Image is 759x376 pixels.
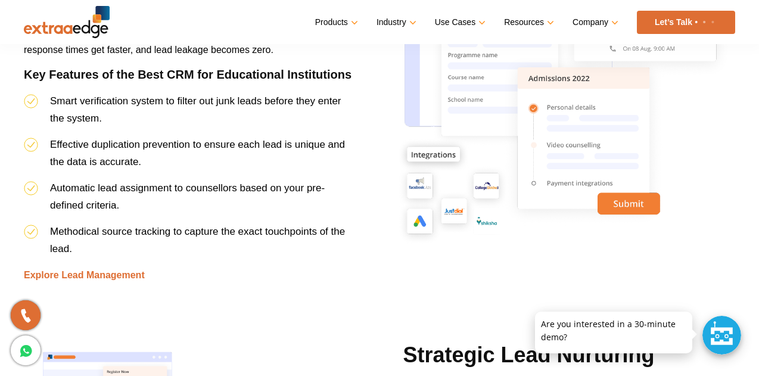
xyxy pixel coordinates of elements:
a: Let’s Talk [637,11,735,34]
span: Methodical source tracking to capture the exact touchpoints of the lead. [50,226,345,254]
h2: Strategic Lead Nurturing [403,341,735,375]
a: Company [573,14,616,31]
h4: Key Features of the Best CRM for Educational Institutions [24,67,356,92]
a: Products [315,14,356,31]
span: Smart verification system to filter out junk leads before they enter the system. [50,95,341,124]
span: Automatic lead assignment to counsellors based on your pre-defined criteria. [50,182,325,211]
a: Explore Lead Management [24,270,145,280]
a: Resources [504,14,552,31]
div: Chat [702,316,741,355]
span: Effective duplication prevention to ensure each lead is unique and the data is accurate. [50,139,345,167]
a: Use Cases [435,14,483,31]
a: Industry [377,14,414,31]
